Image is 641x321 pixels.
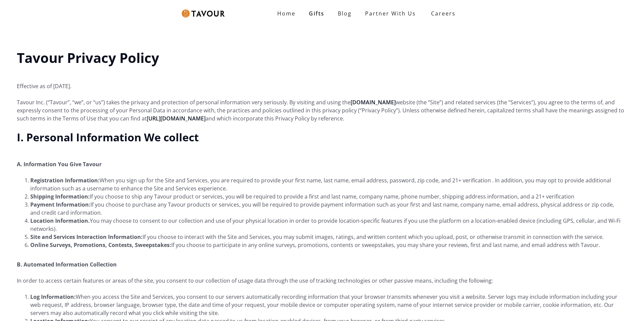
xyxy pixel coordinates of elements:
p: Effective as of [DATE]. [17,74,624,90]
strong: I. Personal Information We collect [17,130,199,144]
li: If you choose to ship any Tavour product or services, you will be required to provide a first and... [30,192,624,201]
a: Blog [331,7,358,20]
li: If you choose to interact with the Site and Services, you may submit images, ratings, and written... [30,233,624,241]
strong: Registration Information: [30,177,100,184]
strong: Tavour Privacy Policy [17,48,159,67]
strong: A. Information You Give Tavour [17,160,102,168]
strong: B. Automated Information Collection [17,261,117,268]
li: If you choose to purchase any Tavour products or services, you will be required to provide paymen... [30,201,624,217]
strong: Home [277,10,295,17]
li: If you choose to participate in any online surveys, promotions, contents or sweepstakes, you may ... [30,241,624,249]
li: When you access the Site and Services, you consent to our servers automatically recording informa... [30,293,624,317]
strong: Site and Services Interaction Information: [30,233,143,241]
strong: Payment Information: [30,201,91,208]
p: Tavour Inc. (“Tavour”, “we”, or “us”) takes the privacy and protection of personal information ve... [17,98,624,122]
a: Careers [423,4,461,23]
a: [DOMAIN_NAME] [351,99,396,106]
a: [URL][DOMAIN_NAME] [147,115,206,122]
a: Partner With Us [358,7,423,20]
strong: Log Information: [30,293,76,300]
p: In order to access certain features or areas of the site, you consent to our collection of usage ... [17,277,624,285]
li: You may choose to consent to our collection and use of your physical location in order to provide... [30,217,624,233]
li: When you sign up for the Site and Services, you are required to provide your first name, last nam... [30,176,624,192]
a: Gifts [302,7,331,20]
strong: Online Surveys, Promotions, Contests, Sweepstakes: [30,241,171,249]
strong: Careers [431,7,456,20]
strong: Shipping Information: [30,193,90,200]
strong: Location Information. [30,217,90,224]
a: Home [271,7,302,20]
